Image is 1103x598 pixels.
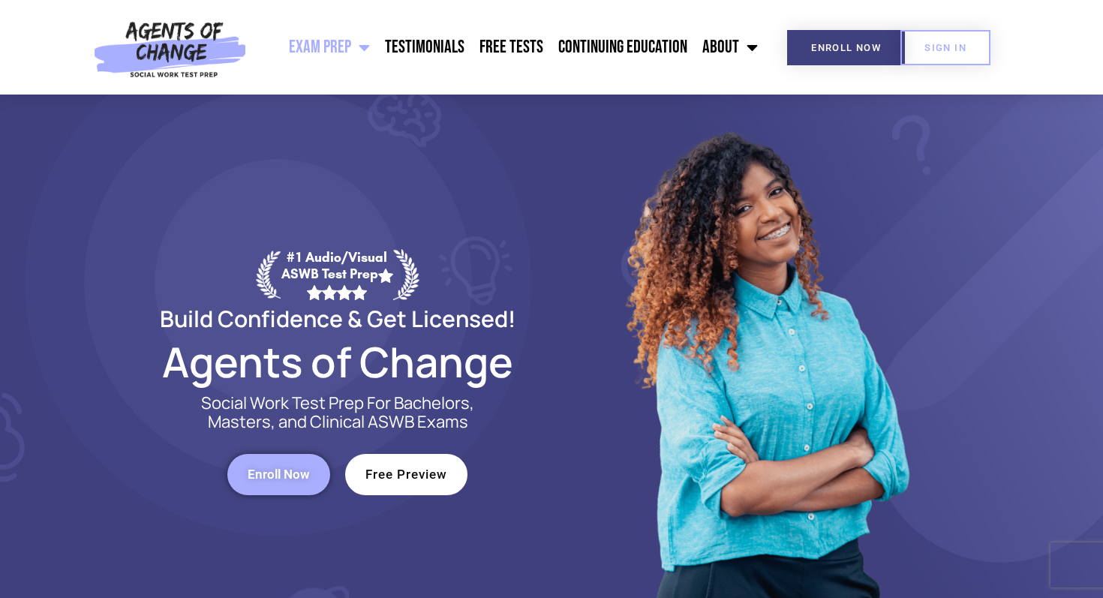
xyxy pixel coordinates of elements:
a: About [695,29,765,66]
h2: Agents of Change [124,344,551,379]
a: Continuing Education [551,29,695,66]
span: Enroll Now [811,43,881,53]
span: Free Preview [365,468,447,481]
a: Free Preview [345,454,467,495]
a: Exam Prep [281,29,377,66]
div: #1 Audio/Visual ASWB Test Prep [281,249,393,299]
h2: Build Confidence & Get Licensed! [124,308,551,329]
nav: Menu [254,29,765,66]
a: Enroll Now [787,30,905,65]
a: Enroll Now [227,454,330,495]
p: Social Work Test Prep For Bachelors, Masters, and Clinical ASWB Exams [184,394,491,431]
span: Enroll Now [248,468,310,481]
a: Testimonials [377,29,472,66]
a: Free Tests [472,29,551,66]
a: SIGN IN [900,30,990,65]
span: SIGN IN [924,43,966,53]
